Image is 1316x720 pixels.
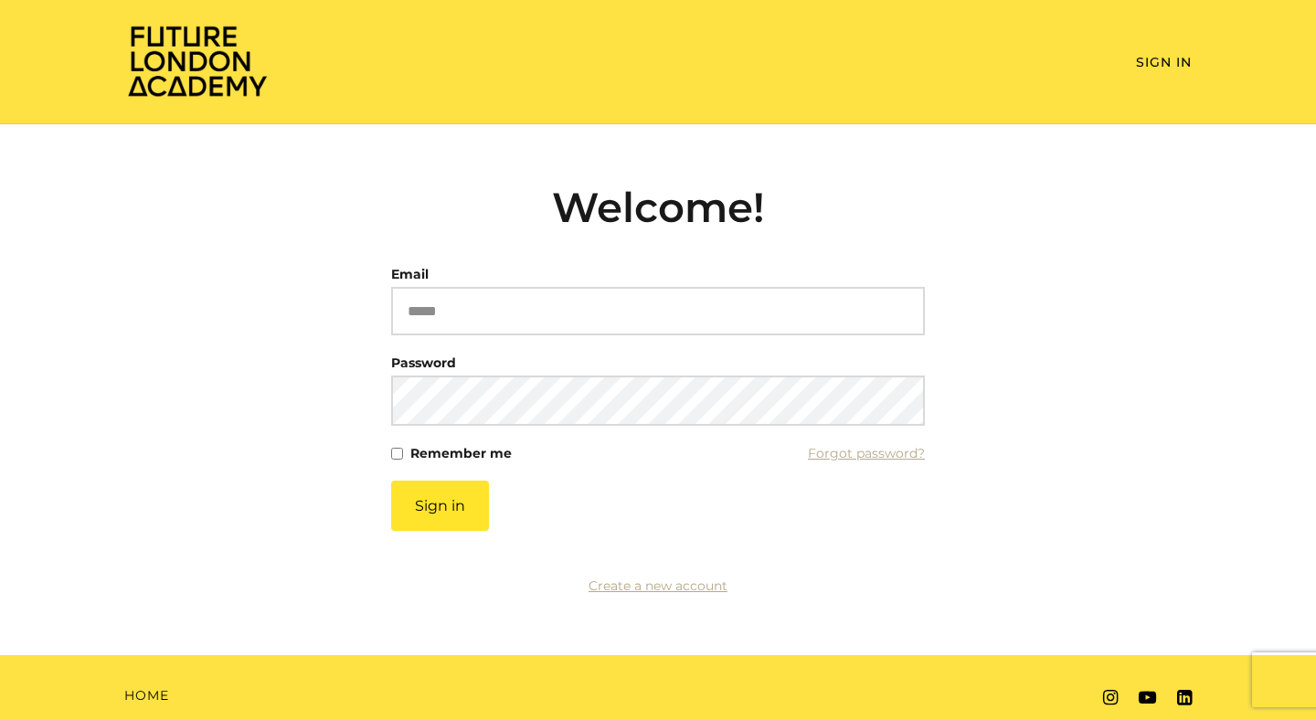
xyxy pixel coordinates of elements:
button: Sign in [391,481,489,531]
a: Forgot password? [808,440,925,466]
a: Home [124,686,169,705]
label: Password [391,350,456,376]
label: Email [391,261,429,287]
a: Create a new account [589,577,727,594]
label: Remember me [410,440,512,466]
h2: Welcome! [391,183,925,232]
img: Home Page [124,24,271,98]
a: Sign In [1136,54,1192,70]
